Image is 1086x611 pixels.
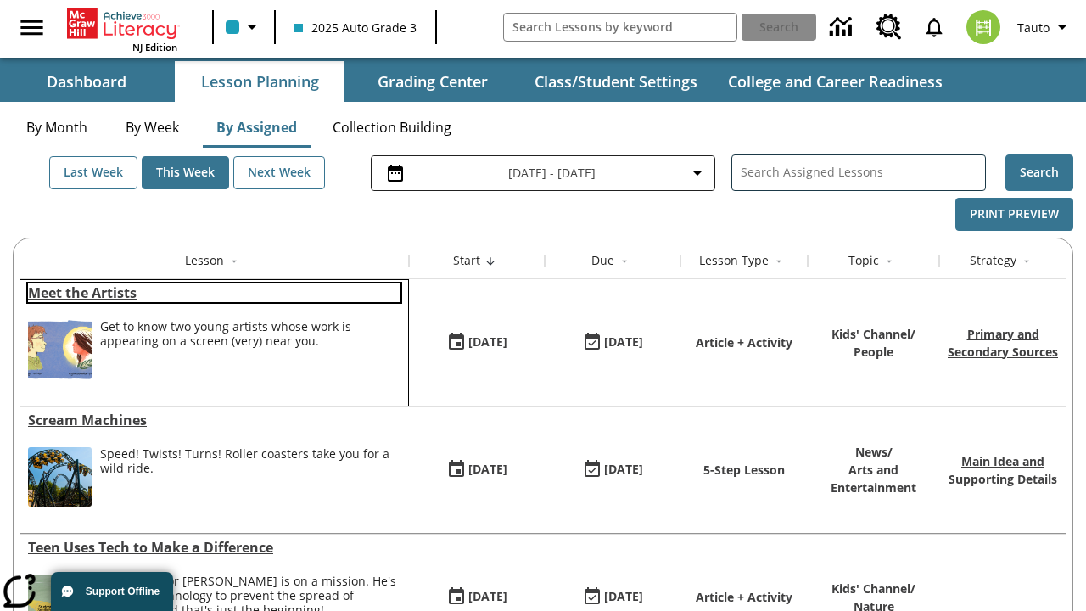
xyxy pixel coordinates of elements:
[948,326,1058,360] a: Primary and Secondary Sources
[28,447,92,507] img: Roller coaster tracks twisting in vertical loops with yellow cars hanging upside down.
[820,4,866,51] a: Data Center
[468,586,507,608] div: [DATE]
[831,343,915,361] p: People
[440,327,513,359] button: 08/27/25: First time the lesson was available
[816,461,931,496] p: Arts and Entertainment
[7,3,57,53] button: Open side menu
[714,61,956,102] button: College and Career Readiness
[1010,12,1079,42] button: Profile/Settings
[816,443,931,461] p: News /
[741,160,985,185] input: Search Assigned Lessons
[866,4,912,50] a: Resource Center, Will open in new tab
[949,453,1057,487] a: Main Idea and Supporting Details
[233,156,325,189] button: Next Week
[468,459,507,480] div: [DATE]
[831,580,915,597] p: Kids' Channel /
[1005,154,1073,191] button: Search
[614,251,635,272] button: Sort
[604,332,643,353] div: [DATE]
[576,327,649,359] button: 08/27/25: Last day the lesson can be accessed
[28,411,400,429] a: Scream Machines, Lessons
[696,334,792,351] p: Article + Activity
[1016,251,1037,272] button: Sort
[319,107,465,148] button: Collection Building
[175,61,344,102] button: Lesson Planning
[28,411,400,429] div: Scream Machines
[687,163,708,183] svg: Collapse Date Range Filter
[955,198,1073,231] button: Print Preview
[28,283,400,302] a: Meet the Artists, Lessons
[956,5,1010,49] button: Select a new avatar
[100,447,400,476] div: Speed! Twists! Turns! Roller coasters take you for a wild ride.
[224,251,244,272] button: Sort
[348,61,518,102] button: Grading Center
[508,164,596,182] span: [DATE] - [DATE]
[480,251,501,272] button: Sort
[468,332,507,353] div: [DATE]
[703,461,785,479] p: 5-Step Lesson
[13,107,101,148] button: By Month
[100,447,400,507] div: Speed! Twists! Turns! Roller coasters take you for a wild ride.
[504,14,737,41] input: search field
[848,252,879,269] div: Topic
[591,252,614,269] div: Due
[604,586,643,608] div: [DATE]
[51,572,173,611] button: Support Offline
[28,538,400,557] div: Teen Uses Tech to Make a Difference
[219,12,269,42] button: Class color is light blue. Change class color
[185,252,224,269] div: Lesson
[67,5,177,53] div: Home
[604,459,643,480] div: [DATE]
[831,325,915,343] p: Kids' Channel /
[521,61,711,102] button: Class/Student Settings
[294,19,417,36] span: 2025 Auto Grade 3
[699,252,769,269] div: Lesson Type
[100,320,400,349] div: Get to know two young artists whose work is appearing on a screen (very) near you.
[203,107,311,148] button: By Assigned
[453,252,480,269] div: Start
[28,538,400,557] a: Teen Uses Tech to Make a Difference, Lessons
[109,107,194,148] button: By Week
[970,252,1016,269] div: Strategy
[1017,19,1050,36] span: Tauto
[769,251,789,272] button: Sort
[879,251,899,272] button: Sort
[132,41,177,53] span: NJ Edition
[86,586,160,597] span: Support Offline
[142,156,229,189] button: This Week
[49,156,137,189] button: Last Week
[696,588,792,606] p: Article + Activity
[28,283,400,302] div: Meet the Artists
[576,454,649,486] button: 08/27/25: Last day the lesson can be accessed
[100,320,400,379] div: Get to know two young artists whose work is appearing on a screen (very) near you.
[2,61,171,102] button: Dashboard
[28,320,92,379] img: A cartoonish self-portrait of Maya Halko and a realistic self-portrait of Lyla Sowder-Yuson.
[378,163,708,183] button: Select the date range menu item
[912,5,956,49] a: Notifications
[67,7,177,41] a: Home
[966,10,1000,44] img: avatar image
[440,454,513,486] button: 08/27/25: First time the lesson was available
